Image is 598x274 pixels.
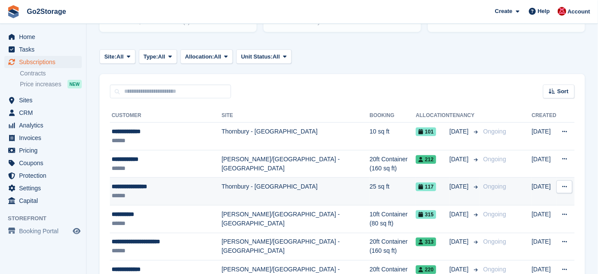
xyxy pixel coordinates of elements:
[370,205,416,233] td: 10ft Container (80 sq ft)
[450,182,470,191] span: [DATE]
[568,7,590,16] span: Account
[144,52,158,61] span: Type:
[222,233,370,261] td: [PERSON_NAME]/[GEOGRAPHIC_DATA] - [GEOGRAPHIC_DATA]
[4,43,82,55] a: menu
[158,52,165,61] span: All
[483,211,506,218] span: Ongoing
[180,49,233,64] button: Allocation: All
[4,170,82,182] a: menu
[532,150,556,178] td: [DATE]
[370,109,416,123] th: Booking
[416,155,436,164] span: 212
[4,107,82,119] a: menu
[100,49,135,64] button: Site: All
[483,156,506,163] span: Ongoing
[557,87,569,96] span: Sort
[8,214,86,223] span: Storefront
[19,94,71,106] span: Sites
[370,233,416,261] td: 20ft Container (160 sq ft)
[558,7,566,16] img: James Pearson
[19,157,71,169] span: Coupons
[7,5,20,18] img: stora-icon-8386f47178a22dfd0bd8f6a31ec36ba5ce8667c1dd55bd0f319d3a0aa187defe.svg
[19,43,71,55] span: Tasks
[185,52,214,61] span: Allocation:
[4,157,82,169] a: menu
[532,205,556,233] td: [DATE]
[222,150,370,178] td: [PERSON_NAME]/[GEOGRAPHIC_DATA] - [GEOGRAPHIC_DATA]
[116,52,124,61] span: All
[450,109,480,123] th: Tenancy
[19,144,71,157] span: Pricing
[450,237,470,246] span: [DATE]
[483,183,506,190] span: Ongoing
[19,119,71,131] span: Analytics
[273,52,280,61] span: All
[214,52,222,61] span: All
[139,49,177,64] button: Type: All
[4,31,82,43] a: menu
[4,94,82,106] a: menu
[4,132,82,144] a: menu
[483,266,506,273] span: Ongoing
[416,210,436,219] span: 315
[20,69,82,78] a: Contracts
[20,79,82,89] a: Price increases NEW
[483,238,506,245] span: Ongoing
[19,107,71,119] span: CRM
[4,144,82,157] a: menu
[104,52,116,61] span: Site:
[4,195,82,207] a: menu
[532,109,556,123] th: Created
[532,233,556,261] td: [DATE]
[19,31,71,43] span: Home
[495,7,512,16] span: Create
[416,109,450,123] th: Allocation
[236,49,291,64] button: Unit Status: All
[19,225,71,237] span: Booking Portal
[416,183,436,191] span: 117
[532,123,556,150] td: [DATE]
[19,182,71,194] span: Settings
[19,170,71,182] span: Protection
[20,80,61,88] span: Price increases
[370,123,416,150] td: 10 sq ft
[68,80,82,88] div: NEW
[4,225,82,237] a: menu
[4,56,82,68] a: menu
[370,178,416,205] td: 25 sq ft
[532,178,556,205] td: [DATE]
[222,123,370,150] td: Thornbury - [GEOGRAPHIC_DATA]
[450,127,470,136] span: [DATE]
[23,4,70,19] a: Go2Storage
[222,178,370,205] td: Thornbury - [GEOGRAPHIC_DATA]
[370,150,416,178] td: 20ft Container (160 sq ft)
[538,7,550,16] span: Help
[416,265,436,274] span: 220
[71,226,82,236] a: Preview store
[416,127,436,136] span: 101
[450,265,470,274] span: [DATE]
[4,119,82,131] a: menu
[222,109,370,123] th: Site
[483,128,506,135] span: Ongoing
[241,52,273,61] span: Unit Status:
[416,238,436,246] span: 313
[19,56,71,68] span: Subscriptions
[19,195,71,207] span: Capital
[222,205,370,233] td: [PERSON_NAME]/[GEOGRAPHIC_DATA] - [GEOGRAPHIC_DATA]
[4,182,82,194] a: menu
[110,109,222,123] th: Customer
[450,210,470,219] span: [DATE]
[19,132,71,144] span: Invoices
[450,155,470,164] span: [DATE]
